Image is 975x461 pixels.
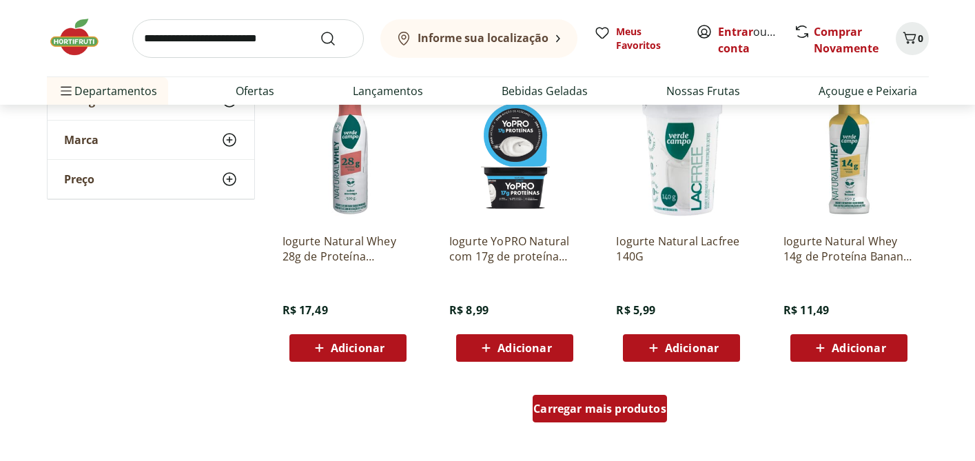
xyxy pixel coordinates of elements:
[616,303,655,318] span: R$ 5,99
[594,25,679,52] a: Meus Favoritos
[331,342,384,354] span: Adicionar
[718,24,753,39] a: Entrar
[718,23,779,57] span: ou
[64,172,94,186] span: Preço
[449,234,580,264] a: Iogurte YoPRO Natural com 17g de proteína 160g
[47,17,116,58] img: Hortifruti
[283,303,328,318] span: R$ 17,49
[783,92,914,223] img: Iogurte Natural Whey 14g de Proteína Banana Verde Campo 250g
[783,234,914,264] a: Iogurte Natural Whey 14g de Proteína Banana Verde Campo 250g
[380,19,577,58] button: Informe sua localização
[616,234,747,264] a: Iogurte Natural Lacfree 140G
[283,92,413,223] img: Iogurte Natural Whey 28g de Proteína Morango Verde Campo 500g
[48,160,254,198] button: Preço
[449,92,580,223] img: Iogurte YoPRO Natural com 17g de proteína 160g
[58,74,157,107] span: Departamentos
[665,342,719,354] span: Adicionar
[918,32,923,45] span: 0
[790,334,907,362] button: Adicionar
[819,83,917,99] a: Açougue e Peixaria
[289,334,407,362] button: Adicionar
[497,342,551,354] span: Adicionar
[533,403,666,414] span: Carregar mais produtos
[132,19,364,58] input: search
[814,24,879,56] a: Comprar Novamente
[616,92,747,223] img: Iogurte Natural Lacfree 140G
[666,83,740,99] a: Nossas Frutas
[718,24,794,56] a: Criar conta
[64,133,99,147] span: Marca
[533,395,667,428] a: Carregar mais produtos
[783,303,829,318] span: R$ 11,49
[896,22,929,55] button: Carrinho
[58,74,74,107] button: Menu
[418,30,548,45] b: Informe sua localização
[236,83,274,99] a: Ofertas
[283,234,413,264] a: Iogurte Natural Whey 28g de Proteína Morango Verde Campo 500g
[320,30,353,47] button: Submit Search
[449,303,489,318] span: R$ 8,99
[456,334,573,362] button: Adicionar
[832,342,885,354] span: Adicionar
[502,83,588,99] a: Bebidas Geladas
[353,83,423,99] a: Lançamentos
[48,121,254,159] button: Marca
[623,334,740,362] button: Adicionar
[616,25,679,52] span: Meus Favoritos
